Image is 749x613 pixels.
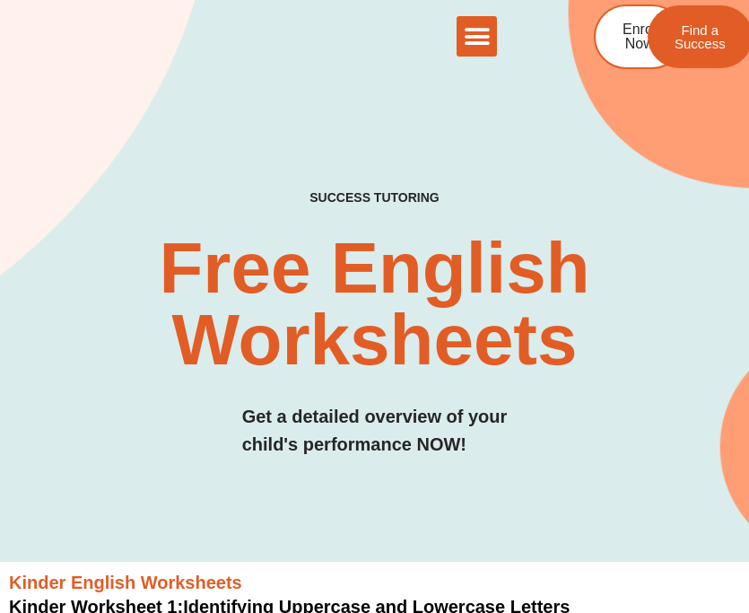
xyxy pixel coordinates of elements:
[457,16,497,57] div: Menu Toggle
[242,403,508,459] h3: Get a detailed overview of your child's performance NOW!
[594,4,684,69] a: Enrol Now
[675,23,726,50] span: Find a Success
[274,190,475,206] h4: SUCCESS TUTORING​
[9,571,740,594] h3: Kinder English Worksheets
[152,232,597,376] h2: Free English Worksheets​
[623,22,656,51] span: Enrol Now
